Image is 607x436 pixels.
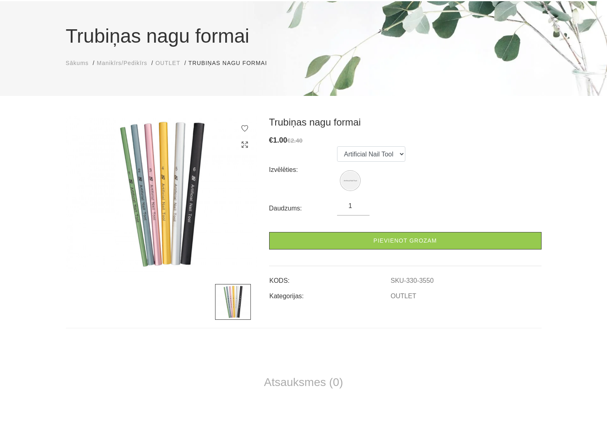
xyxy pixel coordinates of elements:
[273,136,287,144] span: 1.00
[66,59,89,67] a: Sākums
[287,137,303,144] s: €2.40
[66,116,257,272] img: ...
[391,277,434,284] a: SKU-330-3550
[97,60,147,66] span: Manikīrs/Pedikīrs
[66,22,542,51] h1: Trubiņas nagu formai
[97,59,147,67] a: Manikīrs/Pedikīrs
[269,116,542,128] h3: Trubiņas nagu formai
[269,232,542,249] a: Pievienot grozam
[269,202,337,215] div: Daudzums:
[215,284,251,320] img: ...
[188,59,275,67] li: Trubiņas nagu formai
[269,136,273,144] span: €
[269,270,390,286] td: KODS:
[155,59,180,67] a: OUTLET
[257,369,350,396] a: Atsauksmes (0)
[341,171,359,190] img: Trubiņas nagu formai
[391,293,416,300] a: OUTLET
[269,286,390,301] td: Kategorijas:
[66,60,89,66] span: Sākums
[269,163,337,176] div: Izvēlēties:
[155,60,180,66] span: OUTLET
